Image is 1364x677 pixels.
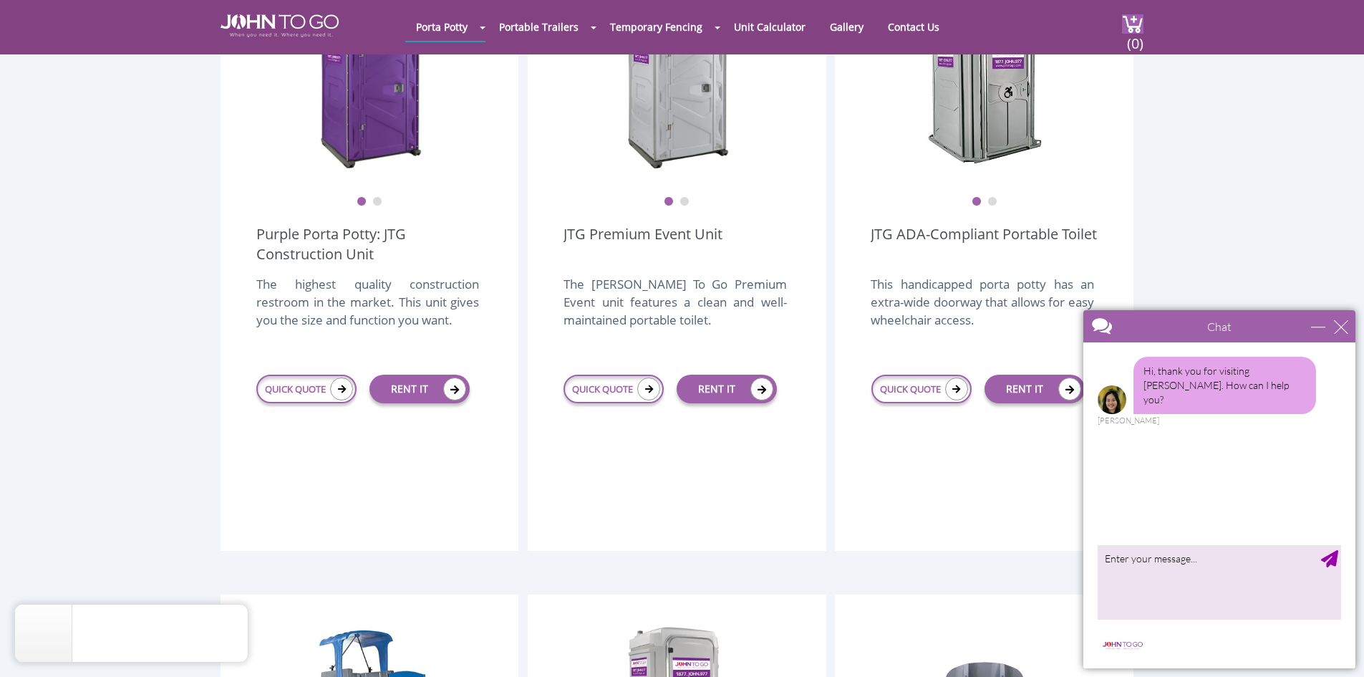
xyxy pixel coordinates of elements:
[1122,14,1143,34] img: cart a
[221,14,339,37] img: JOHN to go
[1075,302,1364,677] iframe: Live Chat Box
[871,224,1097,264] a: JTG ADA-Compliant Portable Toilet
[405,13,478,41] a: Porta Potty
[564,375,664,403] a: QUICK QUOTE
[664,197,674,207] button: 1 of 2
[679,197,690,207] button: 2 of 2
[987,197,997,207] button: 2 of 2
[877,13,950,41] a: Contact Us
[599,13,713,41] a: Temporary Fencing
[369,375,470,403] a: RENT IT
[564,224,722,264] a: JTG Premium Event Unit
[723,13,816,41] a: Unit Calculator
[256,275,479,344] div: The highest quality construction restroom in the market. This unit gives you the size and functio...
[564,275,786,344] div: The [PERSON_NAME] To Go Premium Event unit features a clean and well-maintained portable toilet.
[1126,22,1143,53] span: (0)
[256,224,483,264] a: Purple Porta Potty: JTG Construction Unit
[488,13,589,41] a: Portable Trailers
[256,375,357,403] a: QUICK QUOTE
[871,375,972,403] a: QUICK QUOTE
[677,375,777,403] a: RENT IT
[972,197,982,207] button: 1 of 2
[871,275,1093,344] div: This handicapped porta potty has an extra-wide doorway that allows for easy wheelchair access.
[985,375,1085,403] a: RENT IT
[372,197,382,207] button: 2 of 2
[819,13,874,41] a: Gallery
[357,197,367,207] button: 1 of 2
